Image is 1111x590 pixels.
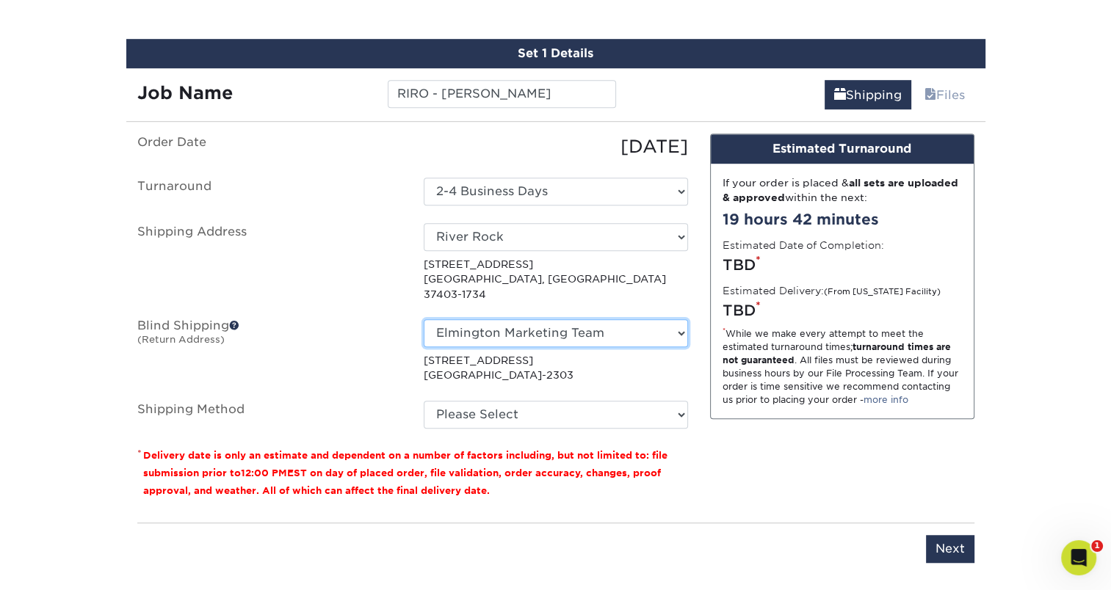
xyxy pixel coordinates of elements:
label: Order Date [126,134,413,160]
p: [STREET_ADDRESS] [GEOGRAPHIC_DATA], [GEOGRAPHIC_DATA] 37403-1734 [424,257,688,302]
input: Enter a job name [388,80,616,108]
strong: Job Name [137,82,233,103]
small: (Return Address) [137,334,225,345]
span: files [924,88,936,102]
div: If your order is placed & within the next: [723,175,962,205]
label: Estimated Date of Completion: [723,238,884,252]
div: [DATE] [413,134,699,160]
a: Shipping [825,80,911,109]
label: Blind Shipping [126,319,413,383]
strong: turnaround times are not guaranteed [723,341,951,365]
div: While we make every attempt to meet the estimated turnaround times; . All files must be reviewed ... [723,327,962,407]
a: more info [864,394,908,405]
label: Shipping Address [126,223,413,302]
span: 12:00 PM [241,467,287,478]
div: TBD [723,299,962,321]
div: TBD [723,254,962,276]
label: Turnaround [126,178,413,205]
span: shipping [834,88,846,102]
small: Delivery date is only an estimate and dependent on a number of factors including, but not limited... [143,450,667,496]
iframe: Intercom live chat [1061,540,1096,575]
a: Files [915,80,974,109]
div: Set 1 Details [126,39,985,68]
small: (From [US_STATE] Facility) [824,287,941,296]
label: Shipping Method [126,401,413,429]
p: [STREET_ADDRESS] [GEOGRAPHIC_DATA]-2303 [424,353,688,383]
label: Estimated Delivery: [723,283,941,298]
div: Estimated Turnaround [711,134,974,164]
span: 1 [1091,540,1103,552]
input: Next [926,535,974,563]
div: 19 hours 42 minutes [723,208,962,230]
